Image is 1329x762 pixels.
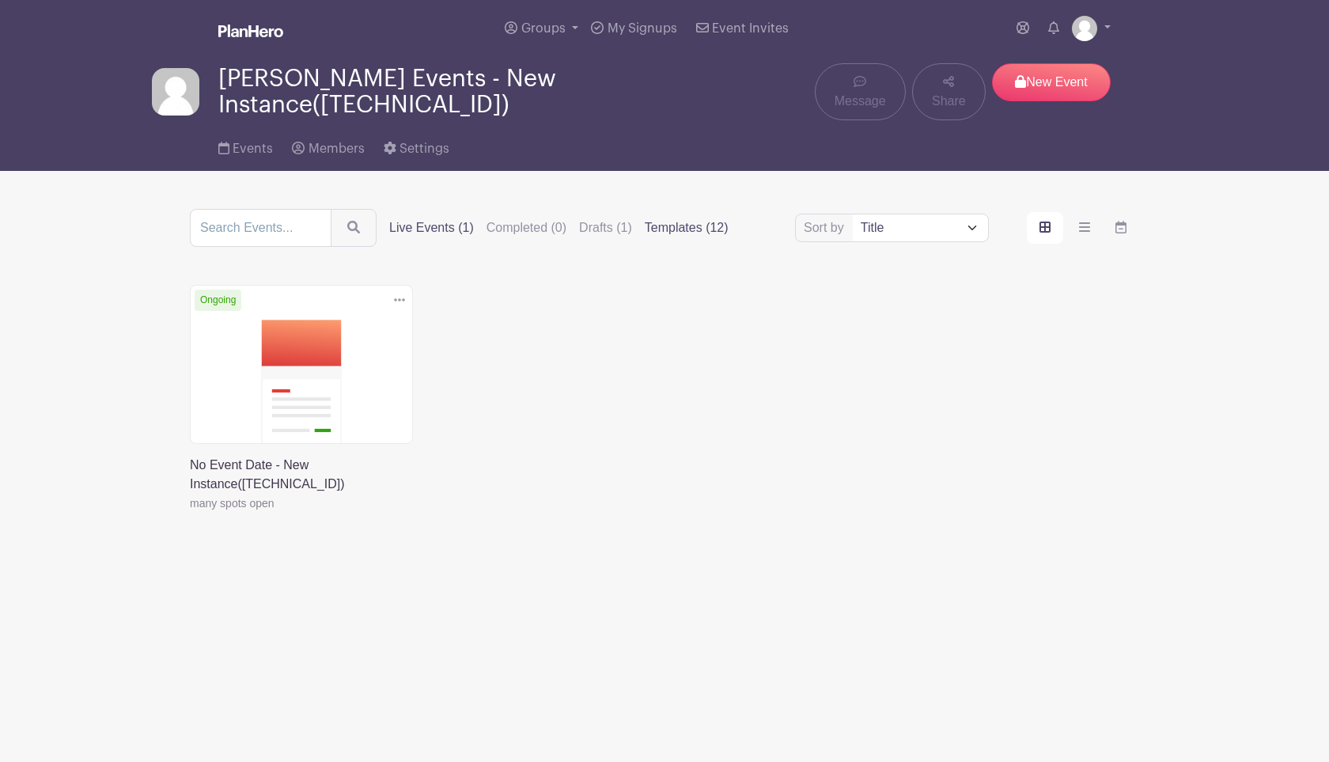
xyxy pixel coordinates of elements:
[1027,212,1139,244] div: order and view
[487,218,566,237] label: Completed (0)
[712,22,789,35] span: Event Invites
[399,142,449,155] span: Settings
[804,218,849,237] label: Sort by
[309,142,365,155] span: Members
[645,218,729,237] label: Templates (12)
[932,92,966,111] span: Share
[190,209,331,247] input: Search Events...
[1072,16,1097,41] img: default-ce2991bfa6775e67f084385cd625a349d9dcbb7a52a09fb2fda1e96e2d18dcdb.png
[384,120,449,171] a: Settings
[152,68,199,116] img: default-ce2991bfa6775e67f084385cd625a349d9dcbb7a52a09fb2fda1e96e2d18dcdb.png
[815,63,906,120] a: Message
[835,92,886,111] span: Message
[389,218,474,237] label: Live Events (1)
[521,22,566,35] span: Groups
[912,63,986,120] a: Share
[292,120,364,171] a: Members
[579,218,632,237] label: Drafts (1)
[218,25,283,37] img: logo_white-6c42ec7e38ccf1d336a20a19083b03d10ae64f83f12c07503d8b9e83406b4c7d.svg
[608,22,677,35] span: My Signups
[389,218,729,237] div: filters
[233,142,273,155] span: Events
[992,63,1111,101] p: New Event
[218,120,273,171] a: Events
[218,66,815,118] span: [PERSON_NAME] Events - New Instance([TECHNICAL_ID])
